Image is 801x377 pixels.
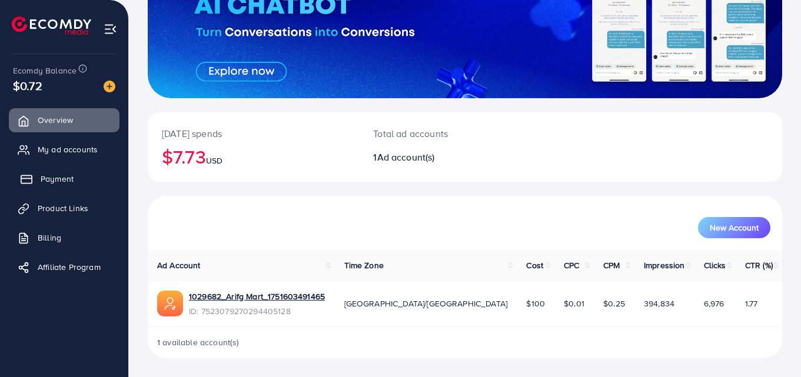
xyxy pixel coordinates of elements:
[526,298,545,309] span: $100
[38,261,101,273] span: Affiliate Program
[526,259,543,271] span: Cost
[189,305,325,317] span: ID: 7523079270294405128
[698,217,770,238] button: New Account
[157,336,240,348] span: 1 available account(s)
[9,138,119,161] a: My ad accounts
[189,291,325,302] a: 1029682_Arifg Mart_1751603491465
[13,65,77,76] span: Ecomdy Balance
[373,126,504,141] p: Total ad accounts
[745,259,773,271] span: CTR (%)
[9,108,119,132] a: Overview
[9,226,119,249] a: Billing
[745,298,758,309] span: 1.77
[206,155,222,166] span: USD
[377,151,435,164] span: Ad account(s)
[12,16,91,35] img: logo
[373,152,504,163] h2: 1
[603,298,625,309] span: $0.25
[564,298,584,309] span: $0.01
[704,298,724,309] span: 6,976
[104,22,117,36] img: menu
[41,173,74,185] span: Payment
[644,259,685,271] span: Impression
[13,77,42,94] span: $0.72
[9,255,119,279] a: Affiliate Program
[38,202,88,214] span: Product Links
[9,196,119,220] a: Product Links
[162,145,345,168] h2: $7.73
[157,291,183,316] img: ic-ads-acc.e4c84228.svg
[751,324,792,368] iframe: Chat
[38,144,98,155] span: My ad accounts
[704,259,726,271] span: Clicks
[38,114,73,126] span: Overview
[38,232,61,243] span: Billing
[344,298,508,309] span: [GEOGRAPHIC_DATA]/[GEOGRAPHIC_DATA]
[644,298,674,309] span: 394,834
[564,259,579,271] span: CPC
[9,167,119,191] a: Payment
[162,126,345,141] p: [DATE] spends
[344,259,384,271] span: Time Zone
[603,259,620,271] span: CPM
[710,223,759,232] span: New Account
[104,81,115,92] img: image
[157,259,201,271] span: Ad Account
